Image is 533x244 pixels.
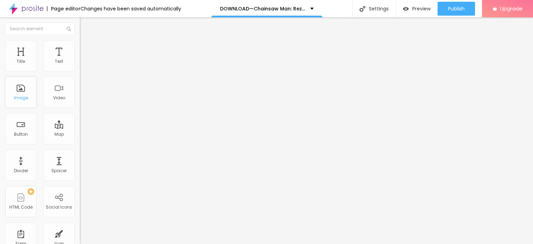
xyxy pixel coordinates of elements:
div: Spacer [51,168,67,173]
img: Icone [67,27,71,31]
span: Preview [412,6,431,11]
div: Social Icons [46,205,72,210]
button: Publish [438,2,475,16]
img: view-1.svg [403,6,409,12]
iframe: Editor [80,17,533,244]
div: Text [55,59,63,64]
div: Map [54,132,64,137]
div: Changes have been saved automatically [81,6,181,11]
div: Title [17,59,25,64]
span: Upgrade [500,6,523,11]
div: Page editor [47,6,81,11]
p: DOWNLOAD—Chainsaw Man: Reze Arc (2025) .FullMovie. Free Bolly4u Full4K HINDI Vegamovies [220,6,305,11]
div: Button [14,132,28,137]
div: Divider [14,168,28,173]
input: Search element [5,23,75,35]
span: Publish [448,6,465,11]
div: Image [14,95,28,100]
div: HTML Code [9,205,33,210]
div: Video [53,95,65,100]
img: Icone [359,6,365,12]
button: Preview [396,2,438,16]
